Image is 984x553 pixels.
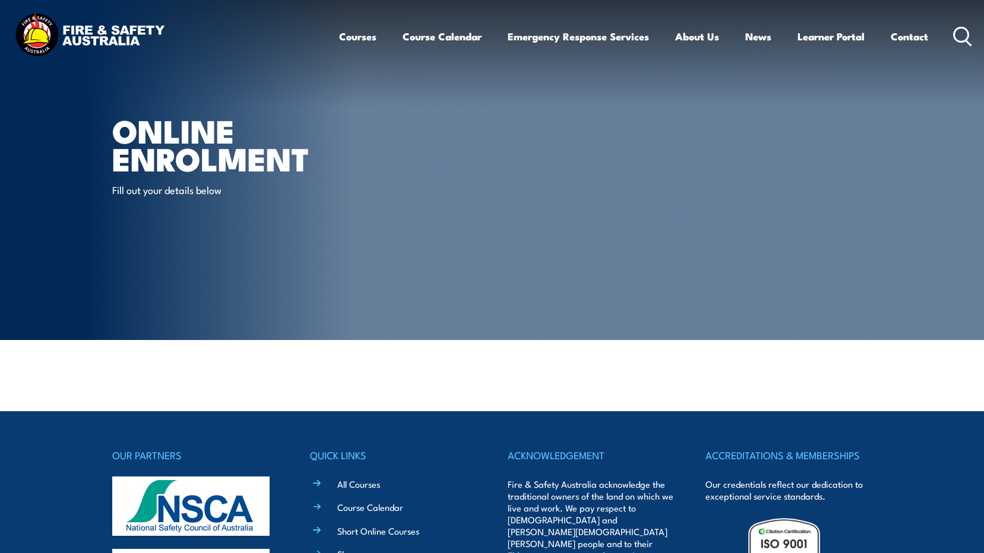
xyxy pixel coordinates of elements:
[112,476,270,536] img: nsca-logo-footer
[337,501,403,513] a: Course Calendar
[112,447,279,463] h4: OUR PARTNERS
[403,21,482,52] a: Course Calendar
[337,478,380,490] a: All Courses
[310,447,476,463] h4: QUICK LINKS
[705,447,872,463] h4: ACCREDITATIONS & MEMBERSHIPS
[337,525,419,537] a: Short Online Courses
[705,478,872,502] p: Our credentials reflect our dedication to exceptional service standards.
[339,21,376,52] a: Courses
[891,21,928,52] a: Contact
[798,21,865,52] a: Learner Portal
[508,21,649,52] a: Emergency Response Services
[675,21,719,52] a: About Us
[745,21,771,52] a: News
[508,447,674,463] h4: ACKNOWLEDGEMENT
[112,116,406,171] h1: Online Enrolment
[112,183,329,196] p: Fill out your details below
